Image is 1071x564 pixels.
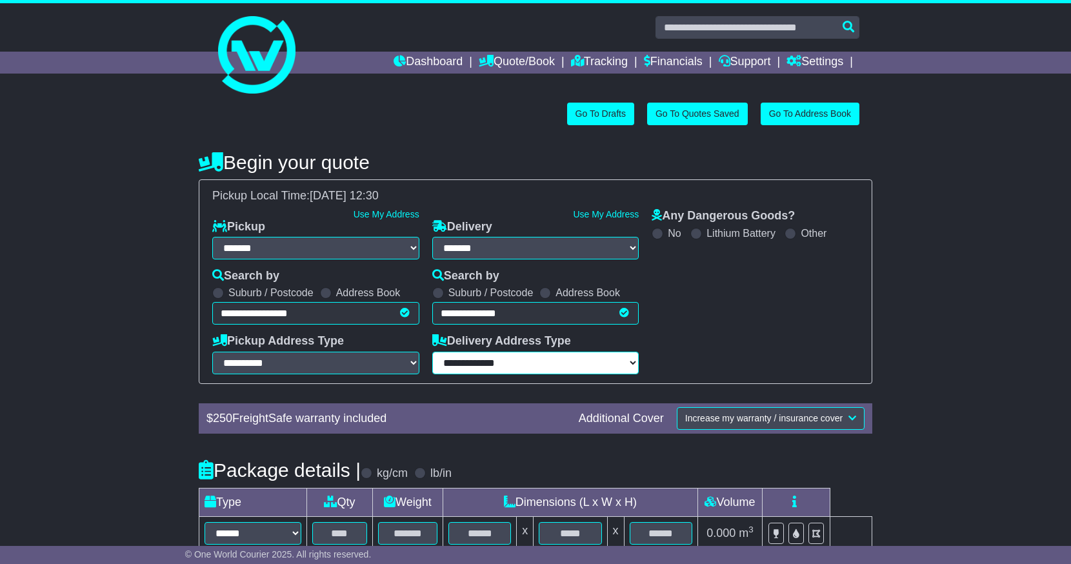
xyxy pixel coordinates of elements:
[307,488,373,516] td: Qty
[212,334,344,348] label: Pickup Address Type
[213,412,232,425] span: 250
[761,103,859,125] a: Go To Address Book
[377,467,408,481] label: kg/cm
[212,269,279,283] label: Search by
[706,227,776,239] label: Lithium Battery
[448,287,534,299] label: Suburb / Postcode
[212,220,265,234] label: Pickup
[677,407,865,430] button: Increase my warranty / insurance cover
[199,459,361,481] h4: Package details |
[571,52,628,74] a: Tracking
[652,209,795,223] label: Any Dangerous Goods?
[443,488,697,516] td: Dimensions (L x W x H)
[748,525,754,534] sup: 3
[432,269,499,283] label: Search by
[697,488,762,516] td: Volume
[517,516,534,550] td: x
[372,488,443,516] td: Weight
[200,412,572,426] div: $ FreightSafe warranty included
[336,287,401,299] label: Address Book
[432,220,492,234] label: Delivery
[567,103,634,125] a: Go To Drafts
[668,227,681,239] label: No
[228,287,314,299] label: Suburb / Postcode
[786,52,843,74] a: Settings
[573,209,639,219] a: Use My Address
[556,287,620,299] label: Address Book
[394,52,463,74] a: Dashboard
[607,516,624,550] td: x
[644,52,703,74] a: Financials
[706,527,736,539] span: 0.000
[185,549,372,559] span: © One World Courier 2025. All rights reserved.
[801,227,826,239] label: Other
[199,152,872,173] h4: Begin your quote
[647,103,748,125] a: Go To Quotes Saved
[572,412,670,426] div: Additional Cover
[199,488,307,516] td: Type
[430,467,452,481] label: lb/in
[310,189,379,202] span: [DATE] 12:30
[739,527,754,539] span: m
[432,334,571,348] label: Delivery Address Type
[479,52,555,74] a: Quote/Book
[685,413,843,423] span: Increase my warranty / insurance cover
[206,189,865,203] div: Pickup Local Time:
[719,52,771,74] a: Support
[354,209,419,219] a: Use My Address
